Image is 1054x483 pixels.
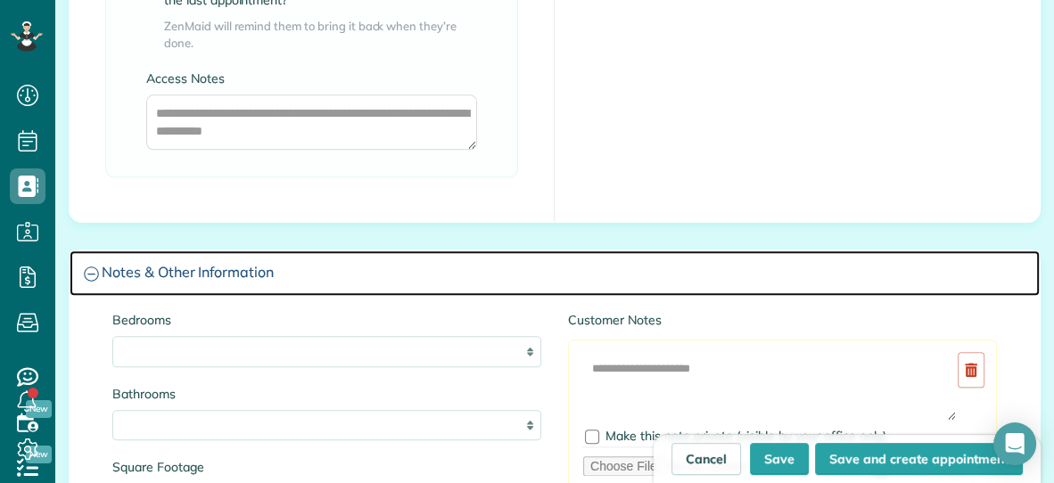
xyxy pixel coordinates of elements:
[815,443,1023,475] button: Save and create appointment
[750,443,809,475] button: Save
[993,422,1036,465] div: Open Intercom Messenger
[112,385,541,403] label: Bathrooms
[70,250,1040,296] a: Notes & Other Information
[112,311,541,329] label: Bedrooms
[568,311,997,329] label: Customer Notes
[671,443,741,475] a: Cancel
[605,428,886,444] span: Make this note private (visible by your office only)
[112,458,541,476] label: Square Footage
[146,70,477,87] label: Access Notes
[164,18,477,52] span: ZenMaid will remind them to bring it back when they’re done.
